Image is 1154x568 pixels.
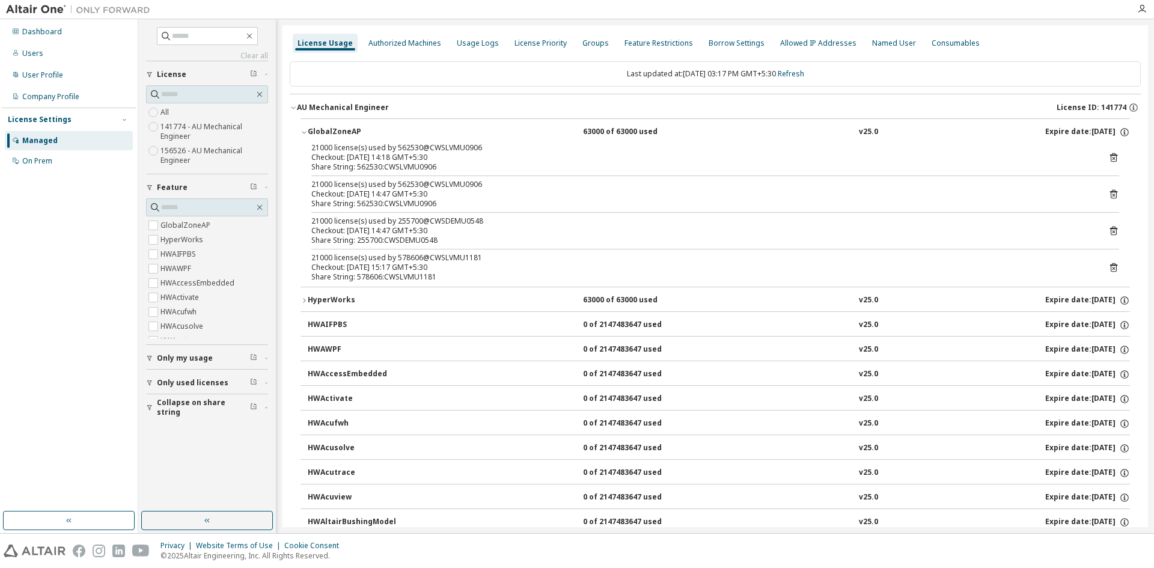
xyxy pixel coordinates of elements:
div: v25.0 [859,468,878,478]
div: 21000 license(s) used by 562530@CWSLVMU0906 [311,143,1090,153]
button: AU Mechanical EngineerLicense ID: 141774 [290,94,1141,121]
button: HWAIFPBS0 of 2147483647 usedv25.0Expire date:[DATE] [308,312,1130,338]
div: 0 of 2147483647 used [583,443,691,454]
div: Privacy [160,541,196,551]
div: v25.0 [859,517,878,528]
div: Expire date: [DATE] [1045,320,1130,331]
div: License Settings [8,115,72,124]
span: Collapse on share string [157,398,250,417]
div: Authorized Machines [368,38,441,48]
button: HWActivate0 of 2147483647 usedv25.0Expire date:[DATE] [308,386,1130,412]
div: Groups [582,38,609,48]
div: 21000 license(s) used by 578606@CWSLVMU1181 [311,253,1090,263]
div: Usage Logs [457,38,499,48]
div: Managed [22,136,58,145]
div: 0 of 2147483647 used [583,394,691,405]
button: HWAcufwh0 of 2147483647 usedv25.0Expire date:[DATE] [308,411,1130,437]
div: 0 of 2147483647 used [583,492,691,503]
img: facebook.svg [73,545,85,557]
label: GlobalZoneAP [160,218,213,233]
button: Only used licenses [146,370,268,396]
div: v25.0 [859,394,878,405]
button: HWAccessEmbedded0 of 2147483647 usedv25.0Expire date:[DATE] [308,361,1130,388]
div: HyperWorks [308,295,416,306]
div: Expire date: [DATE] [1045,468,1130,478]
div: v25.0 [859,344,878,355]
label: HWAcutrace [160,334,204,348]
div: Last updated at: [DATE] 03:17 PM GMT+5:30 [290,61,1141,87]
div: Feature Restrictions [624,38,693,48]
button: HWAcusolve0 of 2147483647 usedv25.0Expire date:[DATE] [308,435,1130,462]
div: Allowed IP Addresses [780,38,856,48]
div: GlobalZoneAP [308,127,416,138]
div: Share String: 255700:CWSDEMU0548 [311,236,1090,245]
div: HWAIFPBS [308,320,416,331]
div: HWAcufwh [308,418,416,429]
span: Clear filter [250,378,257,388]
label: 156526 - AU Mechanical Engineer [160,144,268,168]
div: v25.0 [859,443,878,454]
div: Company Profile [22,92,79,102]
div: Expire date: [DATE] [1045,517,1130,528]
label: HyperWorks [160,233,206,247]
a: Clear all [146,51,268,61]
div: v25.0 [859,127,878,138]
div: License Usage [298,38,353,48]
button: HWAltairBushingModel0 of 2147483647 usedv25.0Expire date:[DATE] [308,509,1130,536]
button: HyperWorks63000 of 63000 usedv25.0Expire date:[DATE] [301,287,1130,314]
button: HWAcutrace0 of 2147483647 usedv25.0Expire date:[DATE] [308,460,1130,486]
span: Clear filter [250,70,257,79]
div: Checkout: [DATE] 14:18 GMT+5:30 [311,153,1090,162]
div: License Priority [514,38,567,48]
div: Share String: 578606:CWSLVMU1181 [311,272,1090,282]
div: HWActivate [308,394,416,405]
span: Clear filter [250,183,257,192]
div: v25.0 [859,295,878,306]
button: Only my usage [146,345,268,371]
div: HWAltairBushingModel [308,517,416,528]
div: Consumables [932,38,980,48]
span: Only used licenses [157,378,228,388]
div: 0 of 2147483647 used [583,468,691,478]
span: Clear filter [250,403,257,412]
div: 21000 license(s) used by 255700@CWSDEMU0548 [311,216,1090,226]
div: Website Terms of Use [196,541,284,551]
span: Feature [157,183,188,192]
div: 0 of 2147483647 used [583,418,691,429]
div: Expire date: [DATE] [1045,369,1130,380]
div: Expire date: [DATE] [1045,295,1130,306]
span: Only my usage [157,353,213,363]
label: HWAIFPBS [160,247,198,261]
label: All [160,105,171,120]
button: GlobalZoneAP63000 of 63000 usedv25.0Expire date:[DATE] [301,119,1130,145]
div: Expire date: [DATE] [1045,394,1130,405]
div: Expire date: [DATE] [1045,443,1130,454]
div: HWAcuview [308,492,416,503]
a: Refresh [778,69,804,79]
div: v25.0 [859,492,878,503]
div: v25.0 [859,369,878,380]
div: Share String: 562530:CWSLVMU0906 [311,199,1090,209]
div: v25.0 [859,320,878,331]
div: 0 of 2147483647 used [583,369,691,380]
div: Checkout: [DATE] 14:47 GMT+5:30 [311,226,1090,236]
div: Named User [872,38,916,48]
div: User Profile [22,70,63,80]
div: Dashboard [22,27,62,37]
div: Cookie Consent [284,541,346,551]
div: 0 of 2147483647 used [583,320,691,331]
div: Share String: 562530:CWSLVMU0906 [311,162,1090,172]
div: Expire date: [DATE] [1045,344,1130,355]
p: © 2025 Altair Engineering, Inc. All Rights Reserved. [160,551,346,561]
button: Collapse on share string [146,394,268,421]
div: AU Mechanical Engineer [297,103,389,112]
div: Checkout: [DATE] 14:47 GMT+5:30 [311,189,1090,199]
div: Expire date: [DATE] [1045,492,1130,503]
button: License [146,61,268,88]
div: 63000 of 63000 used [583,295,691,306]
div: On Prem [22,156,52,166]
label: HWActivate [160,290,201,305]
div: HWAcutrace [308,468,416,478]
div: Checkout: [DATE] 15:17 GMT+5:30 [311,263,1090,272]
button: HWAcuview0 of 2147483647 usedv25.0Expire date:[DATE] [308,484,1130,511]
